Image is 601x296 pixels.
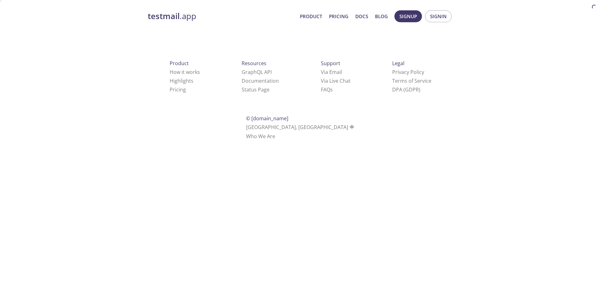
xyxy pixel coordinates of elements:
span: Legal [392,60,404,67]
a: Blog [375,12,388,20]
span: s [330,86,333,93]
span: Resources [242,60,266,67]
a: Who We Are [246,133,275,140]
a: Privacy Policy [392,69,424,75]
span: Signin [430,12,447,20]
a: Docs [355,12,368,20]
a: Status Page [242,86,270,93]
a: FAQ [321,86,333,93]
span: [GEOGRAPHIC_DATA], [GEOGRAPHIC_DATA] [246,124,355,131]
a: Terms of Service [392,77,431,84]
span: Signup [399,12,417,20]
a: testmail.app [148,11,295,22]
strong: testmail [148,11,180,22]
a: How it works [170,69,200,75]
span: Product [170,60,189,67]
a: Documentation [242,77,279,84]
a: Pricing [170,86,186,93]
a: DPA (GDPR) [392,86,420,93]
span: Support [321,60,340,67]
a: Product [300,12,322,20]
a: Via Live Chat [321,77,351,84]
a: Highlights [170,77,193,84]
button: Signup [394,10,422,22]
span: © [DOMAIN_NAME] [246,115,288,122]
button: Signin [425,10,452,22]
a: Via Email [321,69,342,75]
a: Pricing [329,12,348,20]
a: GraphQL API [242,69,272,75]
